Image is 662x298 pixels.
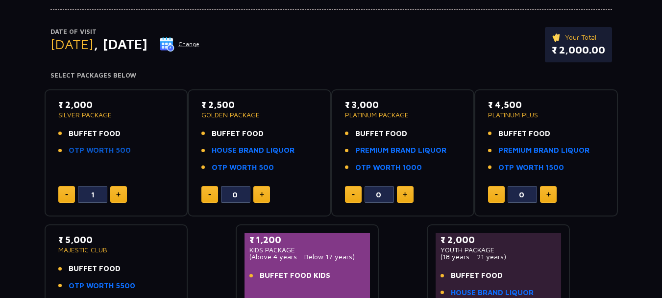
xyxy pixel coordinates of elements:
p: ₹ 2,500 [201,98,318,111]
a: OTP WORTH 500 [69,145,131,156]
p: SILVER PACKAGE [58,111,174,118]
img: plus [403,192,407,197]
span: BUFFET FOOD KIDS [260,270,330,281]
a: HOUSE BRAND LIQUOR [212,145,294,156]
p: YOUTH PACKAGE [441,246,557,253]
p: ₹ 1,200 [249,233,366,246]
img: plus [546,192,551,197]
p: Your Total [552,32,605,43]
p: ₹ 5,000 [58,233,174,246]
p: ₹ 2,000 [441,233,557,246]
a: OTP WORTH 1500 [498,162,564,173]
h4: Select Packages Below [50,72,612,80]
img: plus [116,192,121,197]
img: minus [65,194,68,195]
p: (18 years - 21 years) [441,253,557,260]
p: ₹ 2,000 [58,98,174,111]
img: minus [208,194,211,195]
span: BUFFET FOOD [69,263,121,274]
button: Change [159,36,200,52]
a: PREMIUM BRAND LIQUOR [355,145,446,156]
a: OTP WORTH 500 [212,162,274,173]
p: ₹ 3,000 [345,98,461,111]
p: Date of Visit [50,27,200,37]
a: PREMIUM BRAND LIQUOR [498,145,589,156]
span: BUFFET FOOD [212,128,264,139]
p: PLATINUM PLUS [488,111,604,118]
span: BUFFET FOOD [355,128,407,139]
p: ₹ 2,000.00 [552,43,605,57]
p: (Above 4 years - Below 17 years) [249,253,366,260]
a: OTP WORTH 1000 [355,162,422,173]
span: BUFFET FOOD [498,128,550,139]
span: BUFFET FOOD [69,128,121,139]
img: minus [495,194,498,195]
p: GOLDEN PACKAGE [201,111,318,118]
span: BUFFET FOOD [451,270,503,281]
img: plus [260,192,264,197]
p: KIDS PACKAGE [249,246,366,253]
p: PLATINUM PACKAGE [345,111,461,118]
img: minus [352,194,355,195]
span: [DATE] [50,36,94,52]
p: MAJESTIC CLUB [58,246,174,253]
p: ₹ 4,500 [488,98,604,111]
span: , [DATE] [94,36,147,52]
a: OTP WORTH 5500 [69,280,135,292]
img: ticket [552,32,562,43]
